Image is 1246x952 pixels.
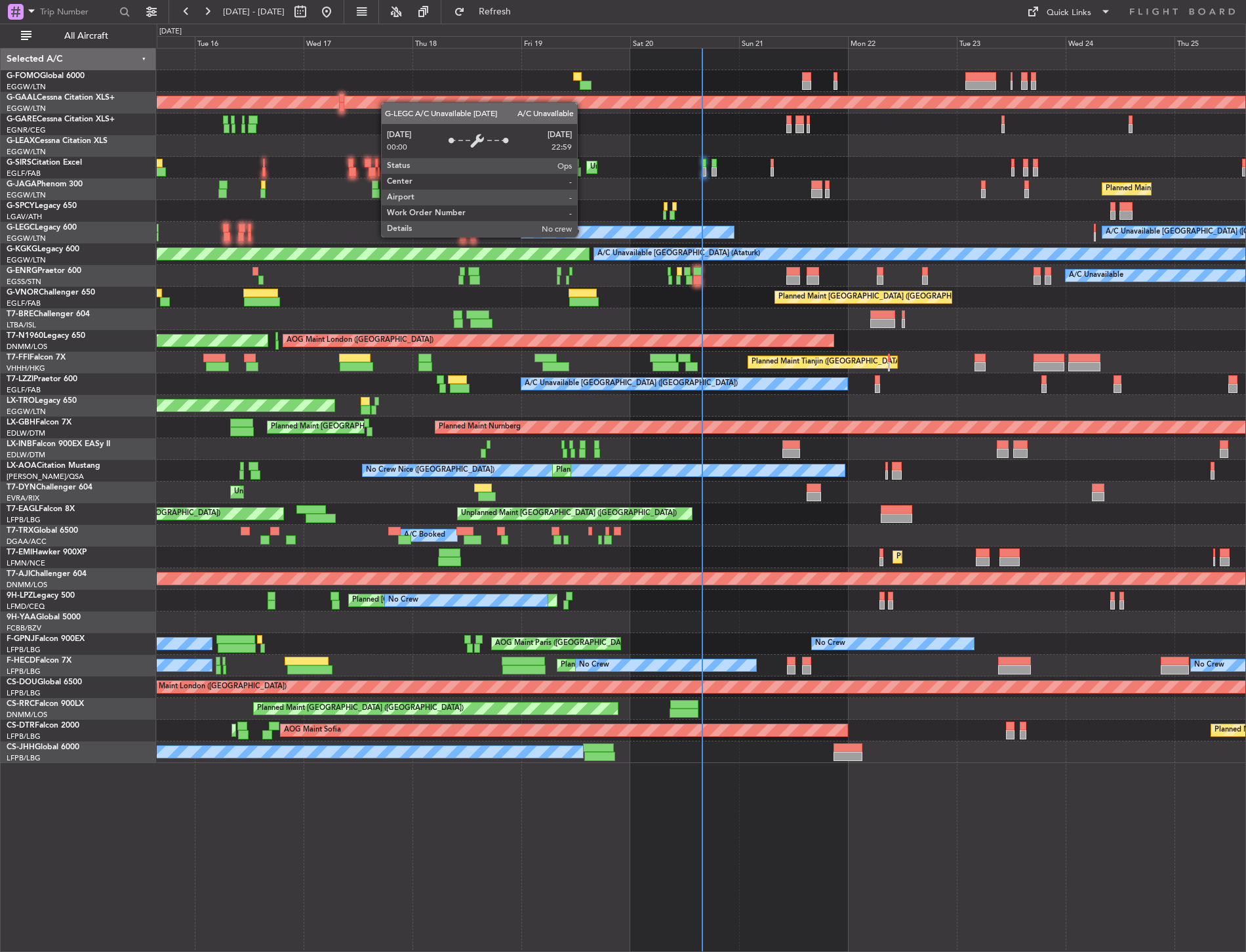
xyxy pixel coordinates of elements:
[7,548,32,556] span: T7-EMI
[7,267,37,275] span: G-ENRG
[7,462,37,470] span: LX-AOA
[7,180,37,188] span: G-JAGA
[195,36,304,48] div: Tue 16
[7,667,41,676] a: LFPB/LBG
[34,31,138,41] span: All Aircraft
[7,234,46,243] a: EGGW/LTN
[7,159,82,167] a: G-SIRSCitation Excel
[7,320,36,330] a: LTBA/ISL
[556,461,702,480] div: Planned Maint Nice ([GEOGRAPHIC_DATA])
[7,645,41,655] a: LFPB/LBG
[7,289,39,297] span: G-VNOR
[7,753,41,763] a: LFPB/LBG
[597,244,760,264] div: A/C Unavailable [GEOGRAPHIC_DATA] (Ataturk)
[7,212,42,222] a: LGAV/ATH
[521,36,630,48] div: Fri 19
[223,6,285,18] span: [DATE] - [DATE]
[896,547,1022,567] div: Planned Maint [GEOGRAPHIC_DATA]
[7,72,40,80] span: G-FOMO
[7,245,37,253] span: G-KGKG
[7,255,46,265] a: EGGW/LTN
[7,115,115,123] a: G-GARECessna Citation XLS+
[7,613,36,621] span: 9H-YAA
[7,743,79,751] a: CS-JHHGlobal 6000
[366,461,494,480] div: No Crew Nice ([GEOGRAPHIC_DATA])
[7,527,33,535] span: T7-TRX
[257,699,464,718] div: Planned Maint [GEOGRAPHIC_DATA] ([GEOGRAPHIC_DATA])
[7,558,45,568] a: LFMN/NCE
[7,115,37,123] span: G-GARE
[7,743,35,751] span: CS-JHH
[7,354,30,362] span: T7-FFI
[352,590,538,610] div: Planned [GEOGRAPHIC_DATA] ([GEOGRAPHIC_DATA])
[7,125,46,135] a: EGNR/CEG
[7,332,85,340] a: T7-N1960Legacy 650
[7,570,87,578] a: T7-AJIChallenger 604
[468,7,523,16] span: Refresh
[561,655,767,675] div: Planned Maint [GEOGRAPHIC_DATA] ([GEOGRAPHIC_DATA])
[7,82,46,92] a: EGGW/LTN
[7,428,45,438] a: EDLW/DTM
[7,202,35,210] span: G-SPCY
[14,26,142,47] button: All Aircraft
[7,245,79,253] a: G-KGKGLegacy 600
[1047,7,1091,20] div: Quick Links
[778,287,985,307] div: Planned Maint [GEOGRAPHIC_DATA] ([GEOGRAPHIC_DATA])
[7,732,41,741] a: LFPB/LBG
[7,580,47,590] a: DNMM/LOS
[848,36,957,48] div: Mon 22
[7,375,33,383] span: T7-LZZI
[7,385,41,395] a: EGLF/FAB
[1066,36,1175,48] div: Wed 24
[7,159,31,167] span: G-SIRS
[7,688,41,698] a: LFPB/LBG
[159,26,182,37] div: [DATE]
[404,526,445,545] div: A/C Booked
[7,493,39,503] a: EVRA/RIX
[7,277,41,287] a: EGSS/STN
[7,505,39,513] span: T7-EAGL
[7,623,41,633] a: FCBB/BZV
[7,289,95,297] a: G-VNORChallenger 650
[7,332,43,340] span: T7-N1960
[388,590,418,610] div: No Crew
[590,157,806,177] div: Unplanned Maint [GEOGRAPHIC_DATA] ([GEOGRAPHIC_DATA])
[7,657,71,665] a: F-HECDFalcon 7X
[412,36,521,48] div: Thu 18
[579,655,609,675] div: No Crew
[7,363,45,373] a: VHHH/HKG
[7,137,35,145] span: G-LEAX
[7,613,81,621] a: 9H-YAAGlobal 5000
[7,180,83,188] a: G-JAGAPhenom 300
[7,310,33,318] span: T7-BRE
[287,331,433,350] div: AOG Maint London ([GEOGRAPHIC_DATA])
[7,342,47,352] a: DNMM/LOS
[1020,1,1117,22] button: Quick Links
[271,417,477,437] div: Planned Maint [GEOGRAPHIC_DATA] ([GEOGRAPHIC_DATA])
[7,484,36,491] span: T7-DYN
[40,2,115,22] input: Trip Number
[7,137,108,145] a: G-LEAXCessna Citation XLS
[7,657,35,665] span: F-HECD
[7,527,78,535] a: T7-TRXGlobal 6500
[7,635,35,643] span: F-GPNJ
[7,462,100,470] a: LX-AOACitation Mustang
[7,72,85,80] a: G-FOMOGlobal 6000
[7,104,46,114] a: EGGW/LTN
[7,602,45,611] a: LFMD/CEQ
[7,375,77,383] a: T7-LZZIPraetor 600
[7,407,46,417] a: EGGW/LTN
[525,222,579,242] div: A/C Unavailable
[7,710,47,720] a: DNMM/LOS
[7,224,77,232] a: G-LEGCLegacy 600
[1069,266,1123,285] div: A/C Unavailable
[7,94,115,102] a: G-GAALCessna Citation XLS+
[7,570,30,578] span: T7-AJI
[525,374,738,394] div: A/C Unavailable [GEOGRAPHIC_DATA] ([GEOGRAPHIC_DATA])
[7,548,87,556] a: T7-EMIHawker 900XP
[7,94,37,102] span: G-GAAL
[957,36,1066,48] div: Tue 23
[1194,655,1224,675] div: No Crew
[7,190,46,200] a: EGGW/LTN
[815,634,845,653] div: No Crew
